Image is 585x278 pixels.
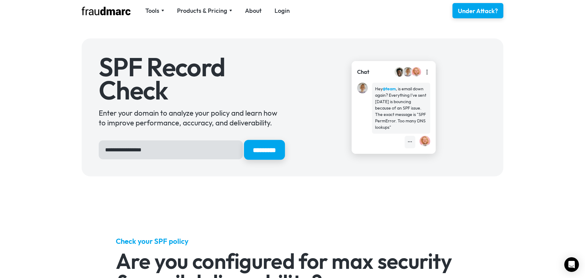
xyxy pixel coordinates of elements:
div: ••• [408,139,412,145]
div: Under Attack? [458,7,498,15]
h5: Check your SPF policy [116,236,470,246]
h1: SPF Record Check [99,56,284,102]
div: Open Intercom Messenger [564,257,579,272]
div: Hey , is email down again? Everything I've sent [DATE] is bouncing because of an SPF issue. The e... [375,86,427,131]
div: Tools [145,6,164,15]
a: Under Attack? [452,3,503,18]
div: Products & Pricing [177,6,232,15]
div: Tools [145,6,159,15]
a: About [245,6,262,15]
strong: @team [383,86,396,92]
div: Enter your domain to analyze your policy and learn how to improve performance, accuracy, and deli... [99,108,284,128]
a: Login [275,6,290,15]
form: Hero Sign Up Form [99,140,284,159]
div: Products & Pricing [177,6,227,15]
div: Chat [357,68,369,76]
